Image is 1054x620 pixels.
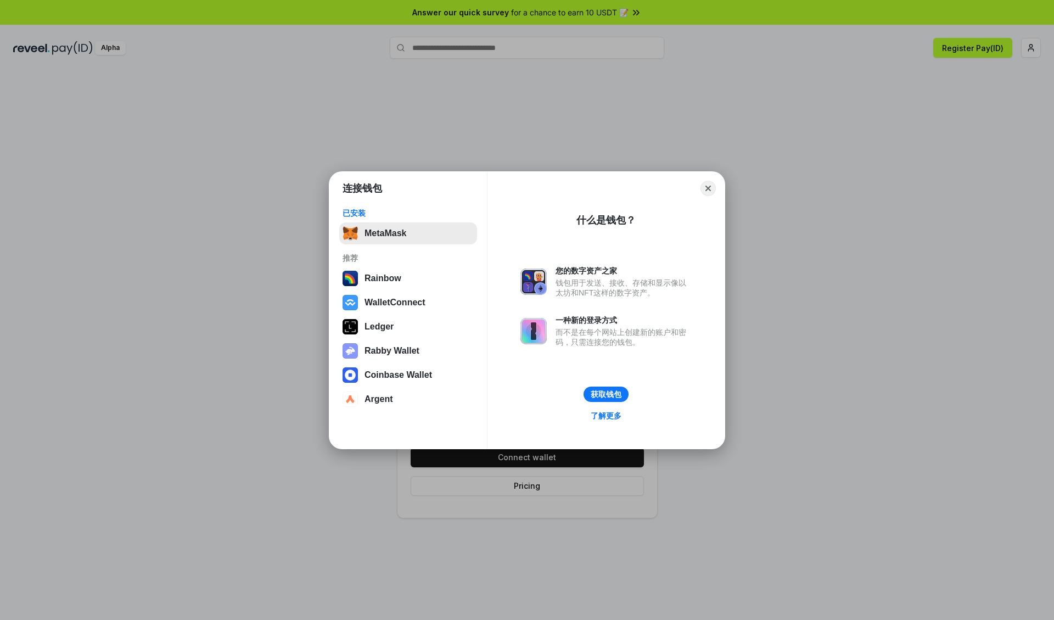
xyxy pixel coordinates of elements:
[339,388,477,410] button: Argent
[591,411,621,421] div: 了解更多
[556,266,692,276] div: 您的数字资产之家
[339,292,477,314] button: WalletConnect
[343,226,358,241] img: svg+xml,%3Csvg%20fill%3D%22none%22%20height%3D%2233%22%20viewBox%3D%220%200%2035%2033%22%20width%...
[343,271,358,286] img: svg+xml,%3Csvg%20width%3D%22120%22%20height%3D%22120%22%20viewBox%3D%220%200%20120%20120%22%20fil...
[343,208,474,218] div: 已安装
[339,267,477,289] button: Rainbow
[700,181,716,196] button: Close
[339,222,477,244] button: MetaMask
[576,214,636,227] div: 什么是钱包？
[339,364,477,386] button: Coinbase Wallet
[343,319,358,334] img: svg+xml,%3Csvg%20xmlns%3D%22http%3A%2F%2Fwww.w3.org%2F2000%2Fsvg%22%20width%3D%2228%22%20height%3...
[584,387,629,402] button: 获取钱包
[520,318,547,344] img: svg+xml,%3Csvg%20xmlns%3D%22http%3A%2F%2Fwww.w3.org%2F2000%2Fsvg%22%20fill%3D%22none%22%20viewBox...
[591,389,621,399] div: 获取钱包
[343,182,382,195] h1: 连接钱包
[343,253,474,263] div: 推荐
[339,340,477,362] button: Rabby Wallet
[520,269,547,295] img: svg+xml,%3Csvg%20xmlns%3D%22http%3A%2F%2Fwww.w3.org%2F2000%2Fsvg%22%20fill%3D%22none%22%20viewBox...
[365,346,419,356] div: Rabby Wallet
[365,273,401,283] div: Rainbow
[343,367,358,383] img: svg+xml,%3Csvg%20width%3D%2228%22%20height%3D%2228%22%20viewBox%3D%220%200%2028%2028%22%20fill%3D...
[365,298,425,308] div: WalletConnect
[365,228,406,238] div: MetaMask
[584,409,628,423] a: 了解更多
[343,343,358,359] img: svg+xml,%3Csvg%20xmlns%3D%22http%3A%2F%2Fwww.w3.org%2F2000%2Fsvg%22%20fill%3D%22none%22%20viewBox...
[365,394,393,404] div: Argent
[556,315,692,325] div: 一种新的登录方式
[556,327,692,347] div: 而不是在每个网站上创建新的账户和密码，只需连接您的钱包。
[339,316,477,338] button: Ledger
[343,392,358,407] img: svg+xml,%3Csvg%20width%3D%2228%22%20height%3D%2228%22%20viewBox%3D%220%200%2028%2028%22%20fill%3D...
[365,322,394,332] div: Ledger
[343,295,358,310] img: svg+xml,%3Csvg%20width%3D%2228%22%20height%3D%2228%22%20viewBox%3D%220%200%2028%2028%22%20fill%3D...
[365,370,432,380] div: Coinbase Wallet
[556,278,692,298] div: 钱包用于发送、接收、存储和显示像以太坊和NFT这样的数字资产。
